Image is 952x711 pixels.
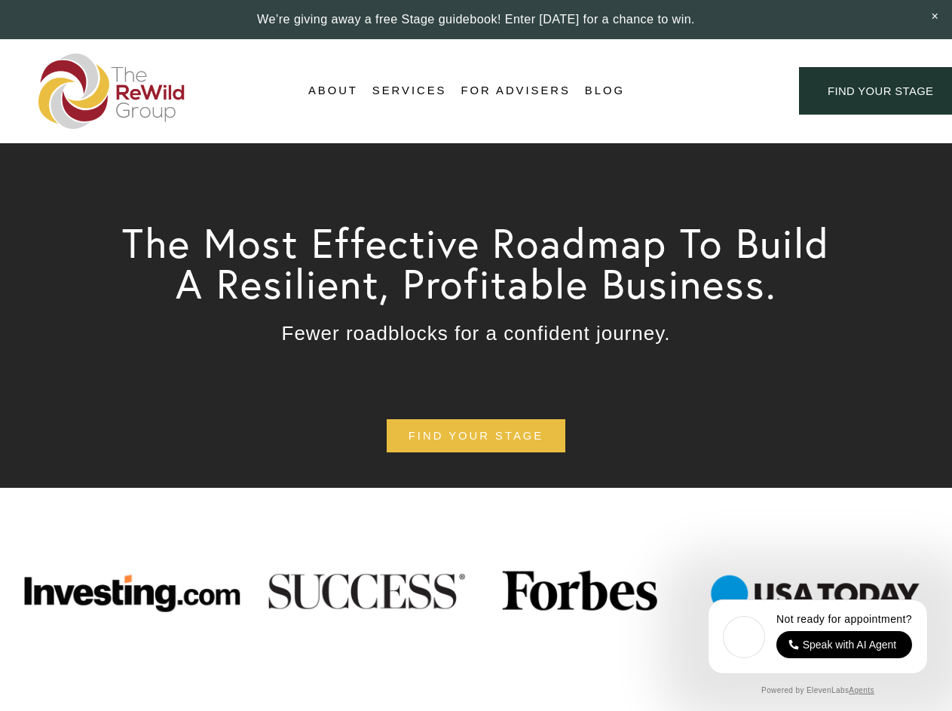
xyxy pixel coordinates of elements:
a: For Advisers [461,80,570,103]
a: Blog [585,80,625,103]
span: Fewer roadblocks for a confident journey. [282,322,671,345]
span: The Most Effective Roadmap To Build A Resilient, Profitable Business. [122,217,843,309]
span: About [308,81,358,101]
a: folder dropdown [372,80,447,103]
a: find your stage [387,419,565,453]
span: Services [372,81,447,101]
a: folder dropdown [308,80,358,103]
img: The ReWild Group [38,54,186,129]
